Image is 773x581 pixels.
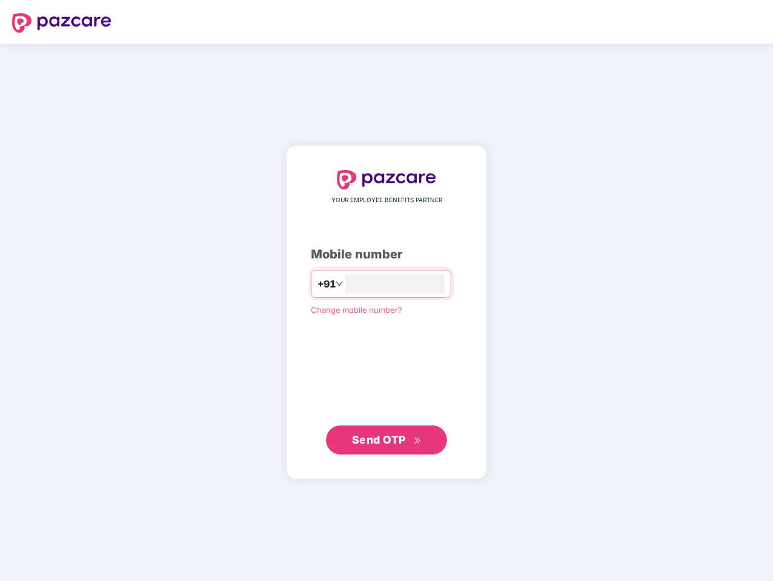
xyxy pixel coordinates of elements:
[318,277,336,292] span: +91
[414,437,422,445] span: double-right
[352,433,406,446] span: Send OTP
[331,195,442,205] span: YOUR EMPLOYEE BENEFITS PARTNER
[336,280,343,287] span: down
[326,425,447,455] button: Send OTPdouble-right
[311,305,402,315] a: Change mobile number?
[311,245,462,264] div: Mobile number
[12,13,111,33] img: logo
[337,170,436,189] img: logo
